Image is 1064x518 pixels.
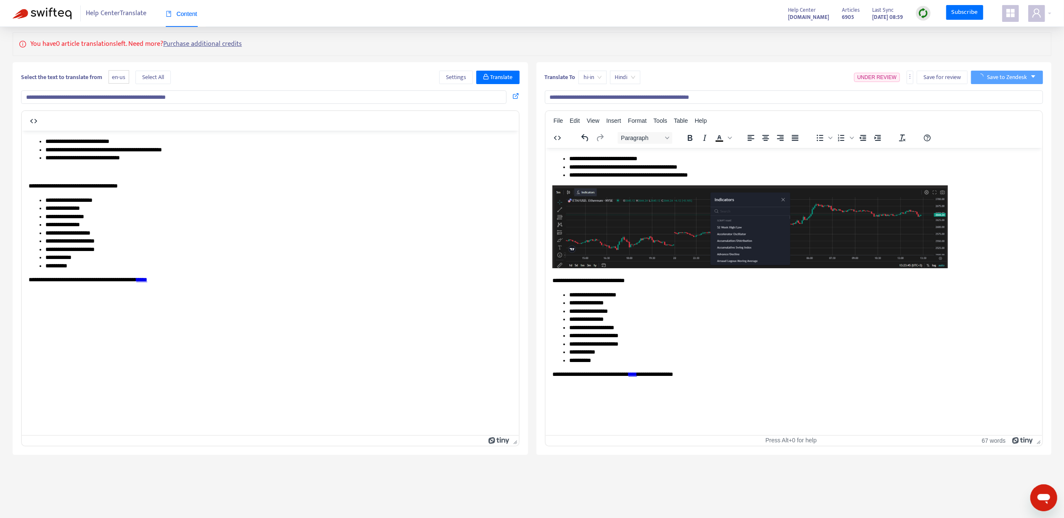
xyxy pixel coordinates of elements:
[1032,8,1042,18] span: user
[618,132,672,144] button: Block Paragraph
[923,73,961,82] span: Save for review
[987,73,1027,82] span: Save to Zendesk
[1006,8,1016,18] span: appstore
[621,135,662,141] span: Paragraph
[946,5,983,20] a: Subscribe
[856,132,870,144] button: Decrease indent
[870,132,885,144] button: Increase indent
[744,132,758,144] button: Align left
[21,72,102,82] b: Select the text to translate from
[615,71,635,84] span: Hindi
[653,117,667,124] span: Tools
[578,132,592,144] button: Undo
[674,117,688,124] span: Table
[30,39,242,49] p: You have 0 article translations left. Need more?
[142,73,164,82] span: Select All
[1012,437,1033,444] a: Powered by Tiny
[759,132,773,144] button: Align center
[788,5,816,15] span: Help Center
[86,5,147,21] span: Help Center Translate
[546,148,1043,435] iframe: Rich Text Area
[584,71,602,84] span: hi-in
[1030,74,1036,79] span: caret-down
[163,38,242,50] a: Purchase additional credits
[873,13,903,22] strong: [DATE] 08:59
[698,132,712,144] button: Italic
[857,74,897,80] span: UNDER REVIEW
[166,11,172,17] span: book
[510,436,519,446] div: Press the Up and Down arrow keys to resize the editor.
[873,5,894,15] span: Last Sync
[587,117,600,124] span: View
[813,132,834,144] div: Bullet list
[439,71,473,84] button: Settings
[593,132,607,144] button: Redo
[606,117,621,124] span: Insert
[920,132,934,144] button: Help
[1030,484,1057,511] iframe: Button to launch messaging window
[971,71,1043,84] button: Save to Zendeskcaret-down
[628,117,647,124] span: Format
[683,132,697,144] button: Bold
[712,132,733,144] div: Text color Black
[570,117,580,124] span: Edit
[491,73,513,82] span: Translate
[788,13,830,22] strong: [DOMAIN_NAME]
[788,132,802,144] button: Justify
[710,437,872,444] div: Press Alt+0 for help
[22,131,519,435] iframe: Rich Text Area
[773,132,788,144] button: Align right
[109,70,129,84] span: en-us
[907,74,913,79] span: more
[695,117,707,124] span: Help
[135,71,171,84] button: Select All
[834,132,855,144] div: Numbered list
[842,13,854,22] strong: 6905
[488,437,509,444] a: Powered by Tiny
[446,73,466,82] span: Settings
[842,5,860,15] span: Articles
[918,8,929,18] img: sync.dc5367851b00ba804db3.png
[788,12,830,22] a: [DOMAIN_NAME]
[895,132,910,144] button: Clear formatting
[917,71,968,84] button: Save for review
[545,72,576,82] b: Translate To
[976,72,985,81] span: loading
[19,39,26,48] span: info-circle
[166,11,197,17] span: Content
[1033,436,1042,446] div: Press the Up and Down arrow keys to resize the editor.
[907,71,913,84] button: more
[476,71,520,84] button: Translate
[554,117,563,124] span: File
[13,8,72,19] img: Swifteq
[982,437,1006,444] button: 67 words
